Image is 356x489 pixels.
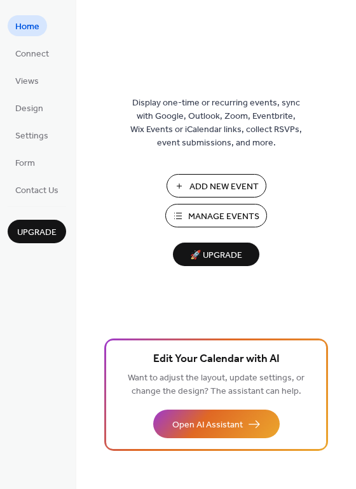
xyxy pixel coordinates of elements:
[8,124,56,145] a: Settings
[8,179,66,200] a: Contact Us
[167,174,266,198] button: Add New Event
[188,210,259,224] span: Manage Events
[173,243,259,266] button: 🚀 Upgrade
[189,180,259,194] span: Add New Event
[128,370,305,400] span: Want to adjust the layout, update settings, or change the design? The assistant can help.
[15,130,48,143] span: Settings
[8,43,57,64] a: Connect
[165,204,267,227] button: Manage Events
[8,97,51,118] a: Design
[15,157,35,170] span: Form
[15,20,39,34] span: Home
[8,220,66,243] button: Upgrade
[15,48,49,61] span: Connect
[8,70,46,91] a: Views
[172,419,243,432] span: Open AI Assistant
[130,97,302,150] span: Display one-time or recurring events, sync with Google, Outlook, Zoom, Eventbrite, Wix Events or ...
[15,75,39,88] span: Views
[153,410,280,438] button: Open AI Assistant
[8,15,47,36] a: Home
[8,152,43,173] a: Form
[181,247,252,264] span: 🚀 Upgrade
[15,184,58,198] span: Contact Us
[17,226,57,239] span: Upgrade
[15,102,43,116] span: Design
[153,351,280,368] span: Edit Your Calendar with AI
